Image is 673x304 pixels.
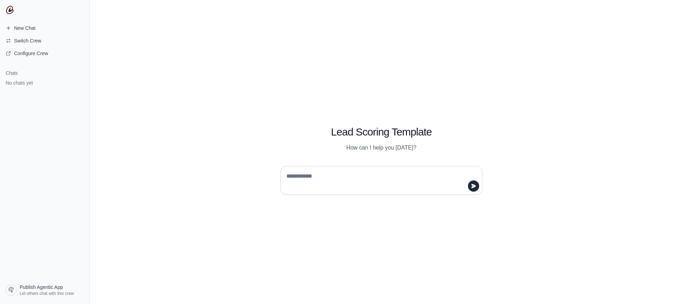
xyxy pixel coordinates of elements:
span: New Chat [14,25,35,32]
span: Switch Crew [14,37,41,44]
span: Let others chat with this crew [20,291,74,296]
a: Publish Agentic App Let others chat with this crew [3,282,87,298]
a: New Chat [3,22,87,34]
a: Configure Crew [3,48,87,59]
button: Switch Crew [3,35,87,46]
span: Configure Crew [14,50,48,57]
h1: Lead Scoring Template [280,126,482,138]
span: Publish Agentic App [20,284,63,291]
img: CrewAI Logo [6,6,14,14]
p: How can I help you [DATE]? [280,144,482,152]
